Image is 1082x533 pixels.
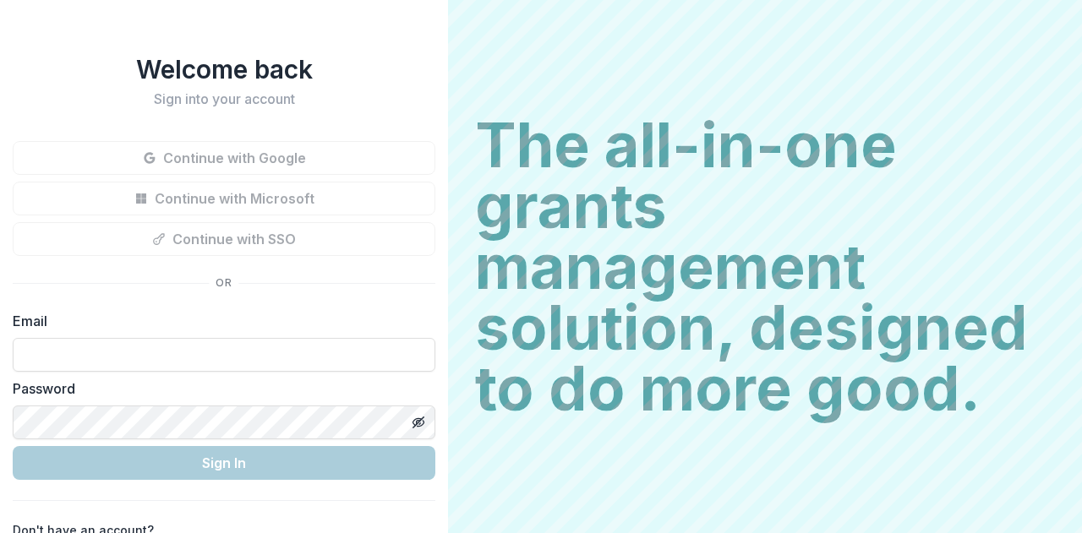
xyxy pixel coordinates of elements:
h2: Sign into your account [13,91,435,107]
label: Password [13,378,425,399]
button: Sign In [13,446,435,480]
button: Continue with Microsoft [13,182,435,215]
h1: Welcome back [13,54,435,84]
label: Email [13,311,425,331]
button: Continue with SSO [13,222,435,256]
button: Toggle password visibility [405,409,432,436]
button: Continue with Google [13,141,435,175]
